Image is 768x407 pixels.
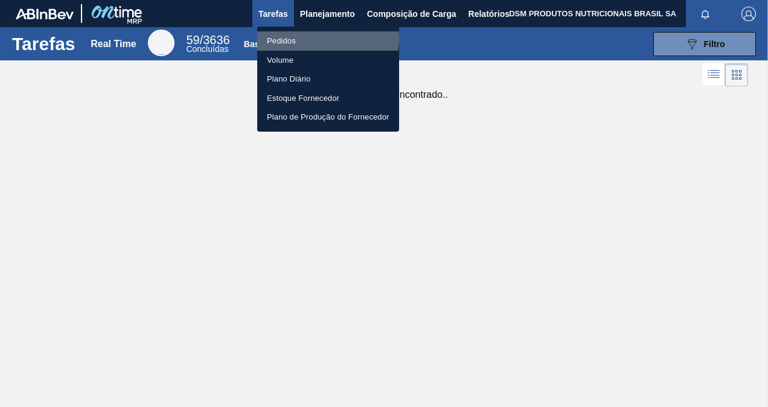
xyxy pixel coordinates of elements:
a: Plano de Produção do Fornecedor [257,107,399,127]
a: Estoque Fornecedor [257,89,399,108]
a: Pedidos [257,31,399,51]
a: Plano Diário [257,69,399,89]
a: Volume [257,51,399,70]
